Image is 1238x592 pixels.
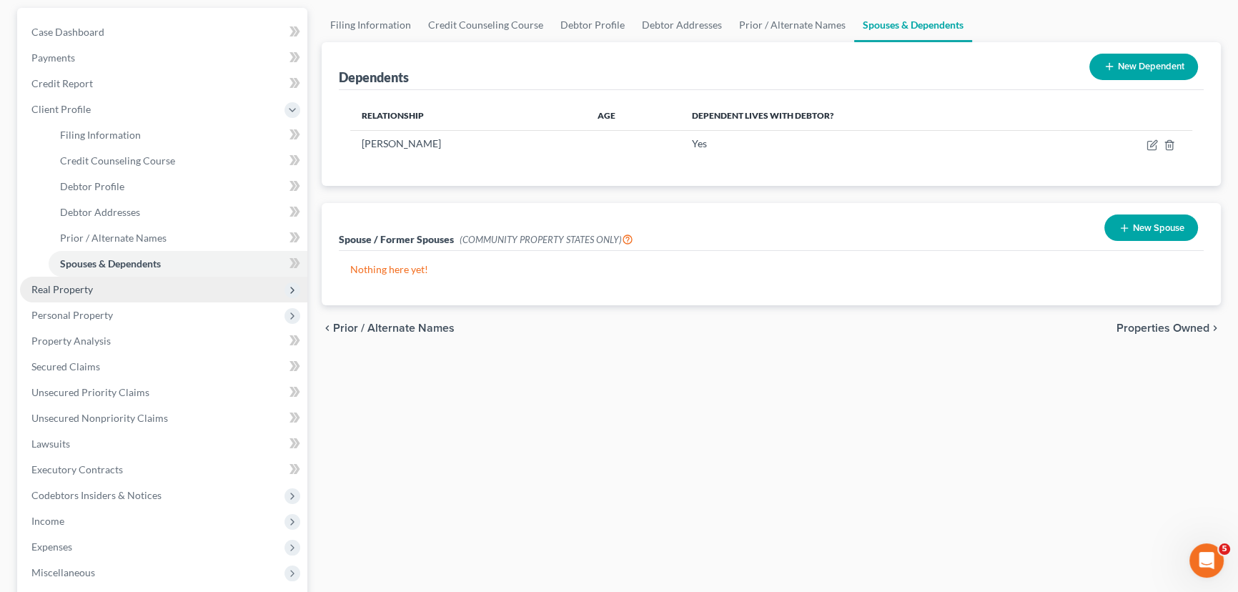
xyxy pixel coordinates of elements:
[420,8,552,42] a: Credit Counseling Course
[20,405,307,431] a: Unsecured Nonpriority Claims
[1189,543,1224,578] iframe: Intercom live chat
[20,457,307,483] a: Executory Contracts
[1209,322,1221,334] i: chevron_right
[1116,322,1209,334] span: Properties Owned
[586,102,680,130] th: Age
[60,257,161,270] span: Spouses & Dependents
[350,102,586,130] th: Relationship
[60,180,124,192] span: Debtor Profile
[20,19,307,45] a: Case Dashboard
[339,233,454,245] span: Spouse / Former Spouses
[350,130,586,157] td: [PERSON_NAME]
[31,386,149,398] span: Unsecured Priority Claims
[49,174,307,199] a: Debtor Profile
[60,206,140,218] span: Debtor Addresses
[31,489,162,501] span: Codebtors Insiders & Notices
[20,354,307,380] a: Secured Claims
[31,360,100,373] span: Secured Claims
[20,328,307,354] a: Property Analysis
[60,129,141,141] span: Filing Information
[31,77,93,89] span: Credit Report
[322,322,333,334] i: chevron_left
[49,122,307,148] a: Filing Information
[31,438,70,450] span: Lawsuits
[854,8,972,42] a: Spouses & Dependents
[322,8,420,42] a: Filing Information
[1104,214,1198,241] button: New Spouse
[339,69,409,86] div: Dependents
[31,541,72,553] span: Expenses
[60,154,175,167] span: Credit Counseling Course
[680,102,1060,130] th: Dependent lives with debtor?
[680,130,1060,157] td: Yes
[31,26,104,38] span: Case Dashboard
[49,199,307,225] a: Debtor Addresses
[731,8,854,42] a: Prior / Alternate Names
[633,8,731,42] a: Debtor Addresses
[31,283,93,295] span: Real Property
[1089,54,1198,80] button: New Dependent
[31,51,75,64] span: Payments
[322,322,455,334] button: chevron_left Prior / Alternate Names
[31,103,91,115] span: Client Profile
[20,431,307,457] a: Lawsuits
[20,71,307,97] a: Credit Report
[460,234,633,245] span: (COMMUNITY PROPERTY STATES ONLY)
[31,515,64,527] span: Income
[31,412,168,424] span: Unsecured Nonpriority Claims
[31,463,123,475] span: Executory Contracts
[1219,543,1230,555] span: 5
[49,251,307,277] a: Spouses & Dependents
[31,309,113,321] span: Personal Property
[31,566,95,578] span: Miscellaneous
[20,45,307,71] a: Payments
[333,322,455,334] span: Prior / Alternate Names
[49,225,307,251] a: Prior / Alternate Names
[31,335,111,347] span: Property Analysis
[20,380,307,405] a: Unsecured Priority Claims
[60,232,167,244] span: Prior / Alternate Names
[552,8,633,42] a: Debtor Profile
[49,148,307,174] a: Credit Counseling Course
[350,262,1192,277] p: Nothing here yet!
[1116,322,1221,334] button: Properties Owned chevron_right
